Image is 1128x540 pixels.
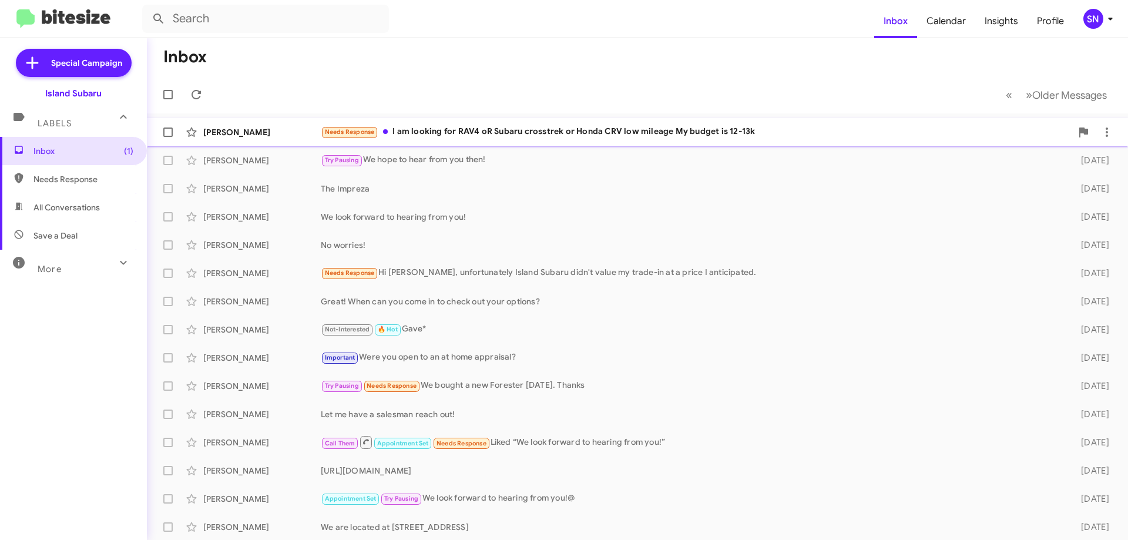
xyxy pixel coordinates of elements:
[1062,296,1119,307] div: [DATE]
[321,323,1062,336] div: Gave*
[325,128,375,136] span: Needs Response
[203,267,321,279] div: [PERSON_NAME]
[321,521,1062,533] div: We are located at [STREET_ADDRESS]
[321,153,1062,167] div: We hope to hear from you then!
[1062,324,1119,336] div: [DATE]
[1062,155,1119,166] div: [DATE]
[321,239,1062,251] div: No worries!
[1062,352,1119,364] div: [DATE]
[325,354,355,361] span: Important
[203,352,321,364] div: [PERSON_NAME]
[1062,380,1119,392] div: [DATE]
[321,183,1062,194] div: The Impreza
[38,264,62,274] span: More
[321,125,1072,139] div: I am looking for RAV4 oR Subaru crosstrek or Honda CRV low mileage My budget is 12-13k
[203,211,321,223] div: [PERSON_NAME]
[33,145,133,157] span: Inbox
[1062,239,1119,251] div: [DATE]
[321,465,1062,477] div: [URL][DOMAIN_NAME]
[321,211,1062,223] div: We look forward to hearing from you!
[321,351,1062,364] div: Were you open to an at home appraisal?
[16,49,132,77] a: Special Campaign
[1062,493,1119,505] div: [DATE]
[321,435,1062,450] div: Liked “We look forward to hearing from you!”
[203,380,321,392] div: [PERSON_NAME]
[367,382,417,390] span: Needs Response
[1062,465,1119,477] div: [DATE]
[203,183,321,194] div: [PERSON_NAME]
[321,296,1062,307] div: Great! When can you come in to check out your options?
[203,408,321,420] div: [PERSON_NAME]
[203,324,321,336] div: [PERSON_NAME]
[874,4,917,38] a: Inbox
[1083,9,1103,29] div: SN
[321,266,1062,280] div: Hi [PERSON_NAME], unfortunately Island Subaru didn't value my trade-in at a price I anticipated.
[33,230,78,242] span: Save a Deal
[163,48,207,66] h1: Inbox
[321,379,1062,393] div: We bought a new Forester [DATE]. Thanks
[203,239,321,251] div: [PERSON_NAME]
[33,173,133,185] span: Needs Response
[1073,9,1115,29] button: SN
[203,493,321,505] div: [PERSON_NAME]
[321,492,1062,505] div: We look forward to hearing from you!@
[325,326,370,333] span: Not-Interested
[1026,88,1032,102] span: »
[1019,83,1114,107] button: Next
[321,408,1062,420] div: Let me have a salesman reach out!
[1062,267,1119,279] div: [DATE]
[203,126,321,138] div: [PERSON_NAME]
[124,145,133,157] span: (1)
[142,5,389,33] input: Search
[203,437,321,448] div: [PERSON_NAME]
[325,495,377,502] span: Appointment Set
[1062,437,1119,448] div: [DATE]
[384,495,418,502] span: Try Pausing
[1062,408,1119,420] div: [DATE]
[325,440,355,447] span: Call Them
[325,269,375,277] span: Needs Response
[1028,4,1073,38] a: Profile
[999,83,1019,107] button: Previous
[999,83,1114,107] nav: Page navigation example
[203,465,321,477] div: [PERSON_NAME]
[437,440,486,447] span: Needs Response
[917,4,975,38] a: Calendar
[1062,183,1119,194] div: [DATE]
[45,88,102,99] div: Island Subaru
[325,382,359,390] span: Try Pausing
[325,156,359,164] span: Try Pausing
[203,521,321,533] div: [PERSON_NAME]
[377,440,429,447] span: Appointment Set
[51,57,122,69] span: Special Campaign
[203,155,321,166] div: [PERSON_NAME]
[975,4,1028,38] a: Insights
[378,326,398,333] span: 🔥 Hot
[33,202,100,213] span: All Conversations
[1006,88,1012,102] span: «
[1032,89,1107,102] span: Older Messages
[38,118,72,129] span: Labels
[1062,521,1119,533] div: [DATE]
[203,296,321,307] div: [PERSON_NAME]
[1062,211,1119,223] div: [DATE]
